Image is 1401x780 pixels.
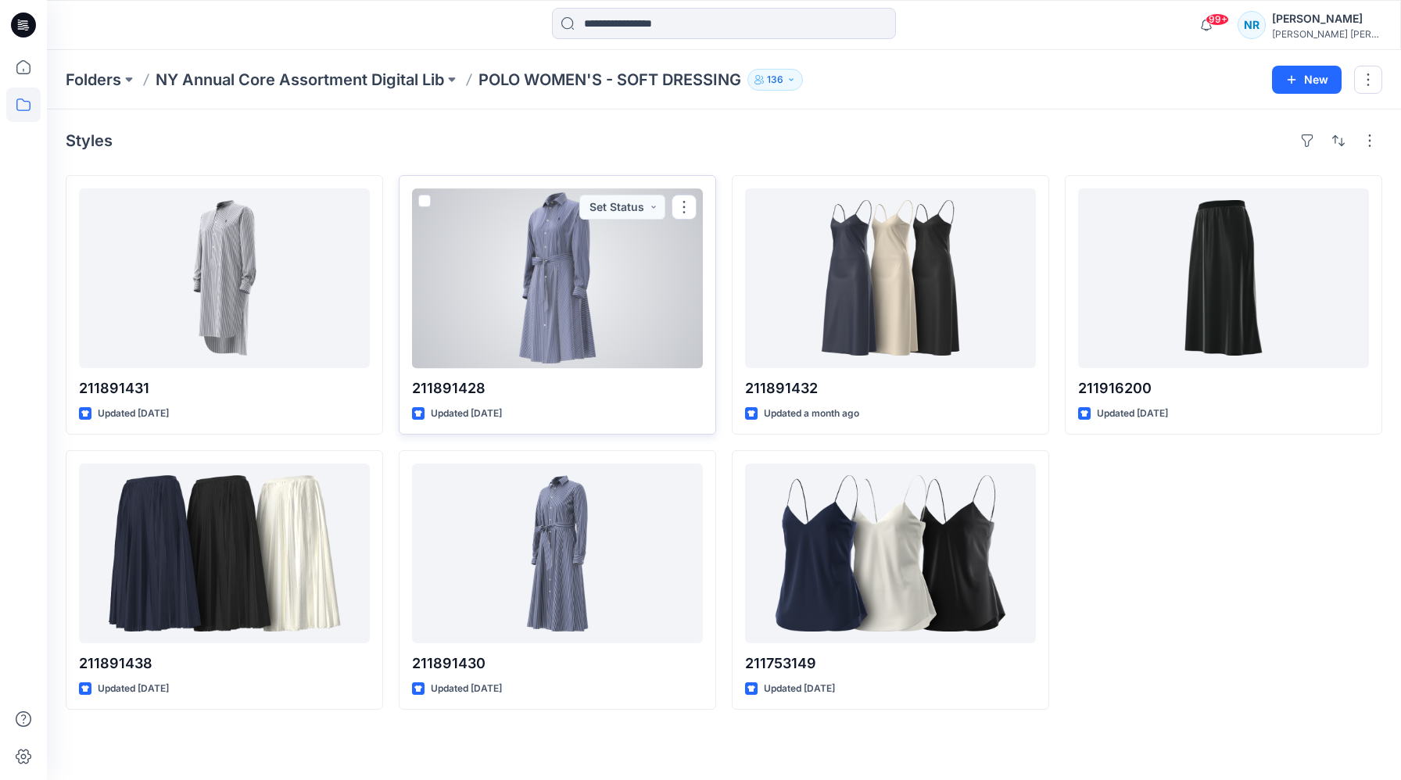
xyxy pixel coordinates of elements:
[764,681,835,697] p: Updated [DATE]
[745,463,1036,643] a: 211753149
[745,188,1036,368] a: 211891432
[1206,13,1229,26] span: 99+
[98,681,169,697] p: Updated [DATE]
[79,463,370,643] a: 211891438
[412,653,703,674] p: 211891430
[767,71,783,88] p: 136
[1078,188,1369,368] a: 211916200
[66,69,121,91] a: Folders
[412,188,703,368] a: 211891428
[745,377,1036,399] p: 211891432
[156,69,444,91] a: NY Annual Core Assortment Digital Lib
[431,681,502,697] p: Updated [DATE]
[478,69,741,91] p: POLO WOMEN'S - SOFT DRESSING
[747,69,803,91] button: 136
[412,377,703,399] p: 211891428
[98,406,169,422] p: Updated [DATE]
[1238,11,1266,39] div: NR
[745,653,1036,674] p: 211753149
[1272,66,1342,94] button: New
[431,406,502,422] p: Updated [DATE]
[79,188,370,368] a: 211891431
[1078,377,1369,399] p: 211916200
[1272,9,1381,28] div: [PERSON_NAME]
[1097,406,1168,422] p: Updated [DATE]
[66,131,113,150] h4: Styles
[79,377,370,399] p: 211891431
[1272,28,1381,40] div: [PERSON_NAME] [PERSON_NAME]
[764,406,859,422] p: Updated a month ago
[79,653,370,674] p: 211891438
[412,463,703,643] a: 211891430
